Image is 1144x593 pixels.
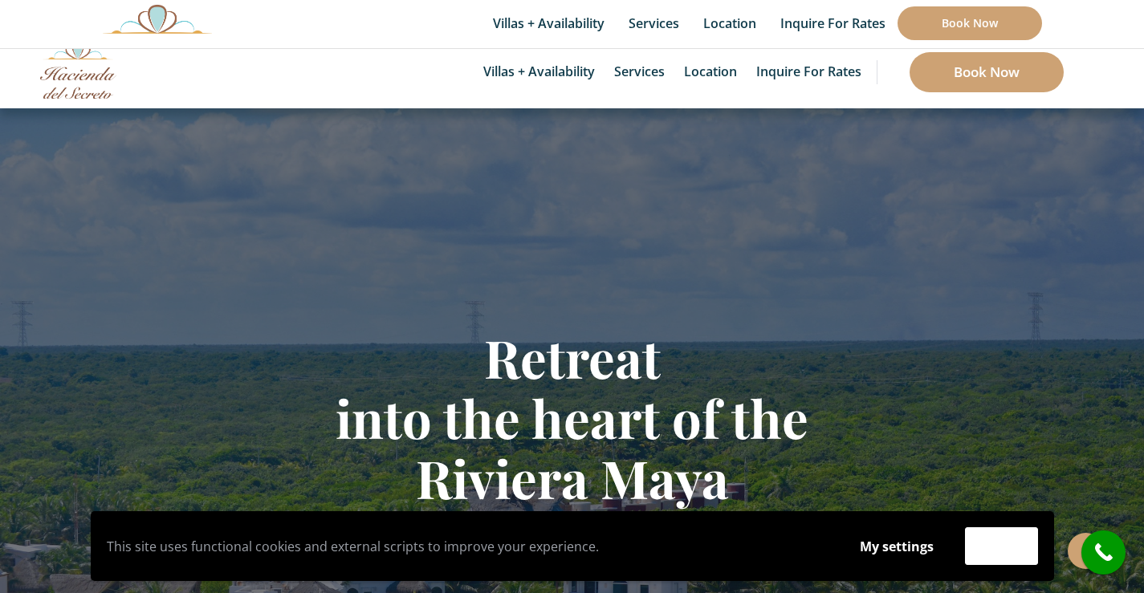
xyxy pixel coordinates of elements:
a: Inquire for Rates [748,36,869,108]
button: My settings [845,528,949,565]
a: Book Now [910,52,1064,92]
a: Location [676,36,745,108]
i: call [1085,534,1122,571]
a: Services [606,36,673,108]
a: Book Now [898,6,1042,40]
img: Awesome Logo [40,40,116,99]
p: This site uses functional cookies and external scripts to improve your experience. [107,534,828,558]
a: call [1081,530,1126,575]
button: Accept [965,527,1038,565]
h1: Retreat into the heart of the Riviera Maya [103,327,1042,508]
a: Villas + Availability [475,36,603,108]
img: Awesome Logo [103,4,212,34]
